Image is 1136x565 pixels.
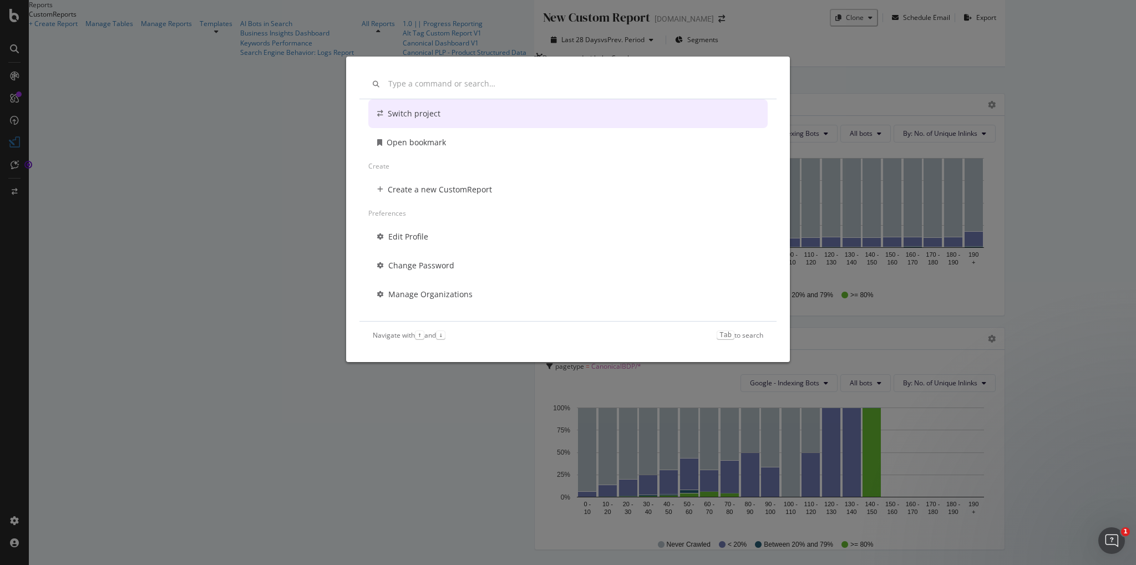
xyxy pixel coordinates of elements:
[415,330,424,339] kbd: ↑
[388,79,763,89] input: Type a command or search…
[388,184,492,195] div: Create a new CustomReport
[387,137,446,148] div: Open bookmark
[346,57,790,362] div: modal
[1121,527,1130,536] span: 1
[368,204,768,222] div: Preferences
[717,330,734,339] kbd: Tab
[436,330,445,339] kbd: ↓
[1098,527,1125,554] iframe: Intercom live chat
[373,330,445,340] div: Navigate with and
[388,289,473,300] div: Manage Organizations
[388,108,440,119] div: Switch project
[368,157,768,175] div: Create
[388,231,428,242] div: Edit Profile
[388,260,454,271] div: Change Password
[717,330,763,340] div: to search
